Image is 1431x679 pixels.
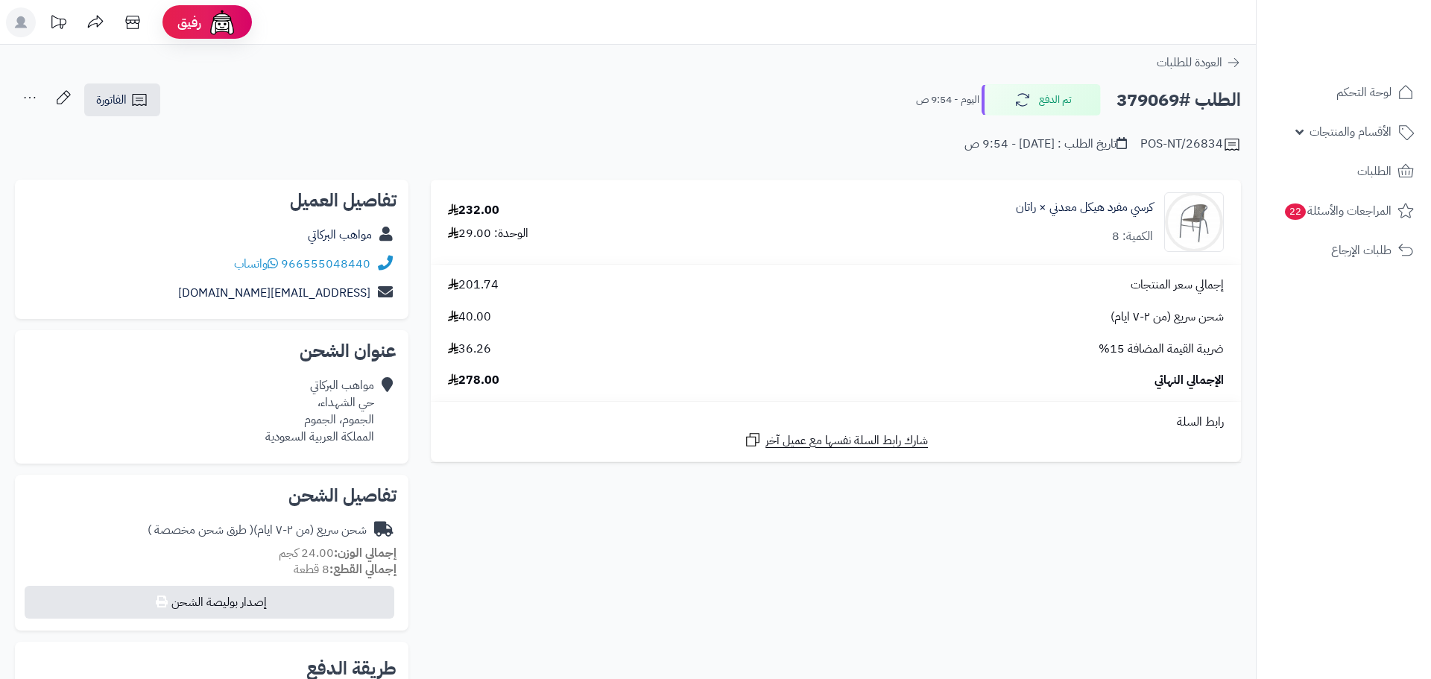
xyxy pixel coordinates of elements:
[1266,75,1422,110] a: لوحة التحكم
[265,377,374,445] div: مواهب البركاتي حي الشهداء، الجموم، الجموم المملكة العربية السعودية
[177,13,201,31] span: رفيق
[279,544,397,562] small: 24.00 كجم
[1336,82,1391,103] span: لوحة التحكم
[1157,54,1241,72] a: العودة للطلبات
[1099,341,1224,358] span: ضريبة القيمة المضافة 15%
[1154,372,1224,389] span: الإجمالي النهائي
[1131,277,1224,294] span: إجمالي سعر المنتجات
[1111,309,1224,326] span: شحن سريع (من ٢-٧ ايام)
[27,342,397,360] h2: عنوان الشحن
[1310,121,1391,142] span: الأقسام والمنتجات
[964,136,1127,153] div: تاريخ الطلب : [DATE] - 9:54 ص
[1165,192,1223,252] img: 1736602175-110102090207-90x90.jpg
[96,91,127,109] span: الفاتورة
[448,372,499,389] span: 278.00
[1157,54,1222,72] span: العودة للطلبات
[1140,136,1241,154] div: POS-NT/26834
[308,226,372,244] a: مواهب البركاتي
[281,255,370,273] a: 966555048440
[1285,203,1306,220] span: 22
[744,431,928,449] a: شارك رابط السلة نفسها مع عميل آخر
[448,341,491,358] span: 36.26
[334,544,397,562] strong: إجمالي الوزن:
[207,7,237,37] img: ai-face.png
[234,255,278,273] a: واتساب
[178,284,370,302] a: [EMAIL_ADDRESS][DOMAIN_NAME]
[294,560,397,578] small: 8 قطعة
[148,522,367,539] div: شحن سريع (من ٢-٧ ايام)
[25,586,394,619] button: إصدار بوليصة الشحن
[1016,199,1153,216] a: كرسي مفرد هيكل معدني × راتان
[1357,161,1391,182] span: الطلبات
[916,92,979,107] small: اليوم - 9:54 ص
[1266,193,1422,229] a: المراجعات والأسئلة22
[27,192,397,209] h2: تفاصيل العميل
[1116,85,1241,116] h2: الطلب #379069
[982,84,1101,116] button: تم الدفع
[1266,233,1422,268] a: طلبات الإرجاع
[148,521,253,539] span: ( طرق شحن مخصصة )
[40,7,77,41] a: تحديثات المنصة
[448,277,499,294] span: 201.74
[1283,200,1391,221] span: المراجعات والأسئلة
[306,660,397,678] h2: طريقة الدفع
[329,560,397,578] strong: إجمالي القطع:
[1112,228,1153,245] div: الكمية: 8
[84,83,160,116] a: الفاتورة
[437,414,1235,431] div: رابط السلة
[448,225,528,242] div: الوحدة: 29.00
[1331,240,1391,261] span: طلبات الإرجاع
[27,487,397,505] h2: تفاصيل الشحن
[765,432,928,449] span: شارك رابط السلة نفسها مع عميل آخر
[448,202,499,219] div: 232.00
[1266,154,1422,189] a: الطلبات
[448,309,491,326] span: 40.00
